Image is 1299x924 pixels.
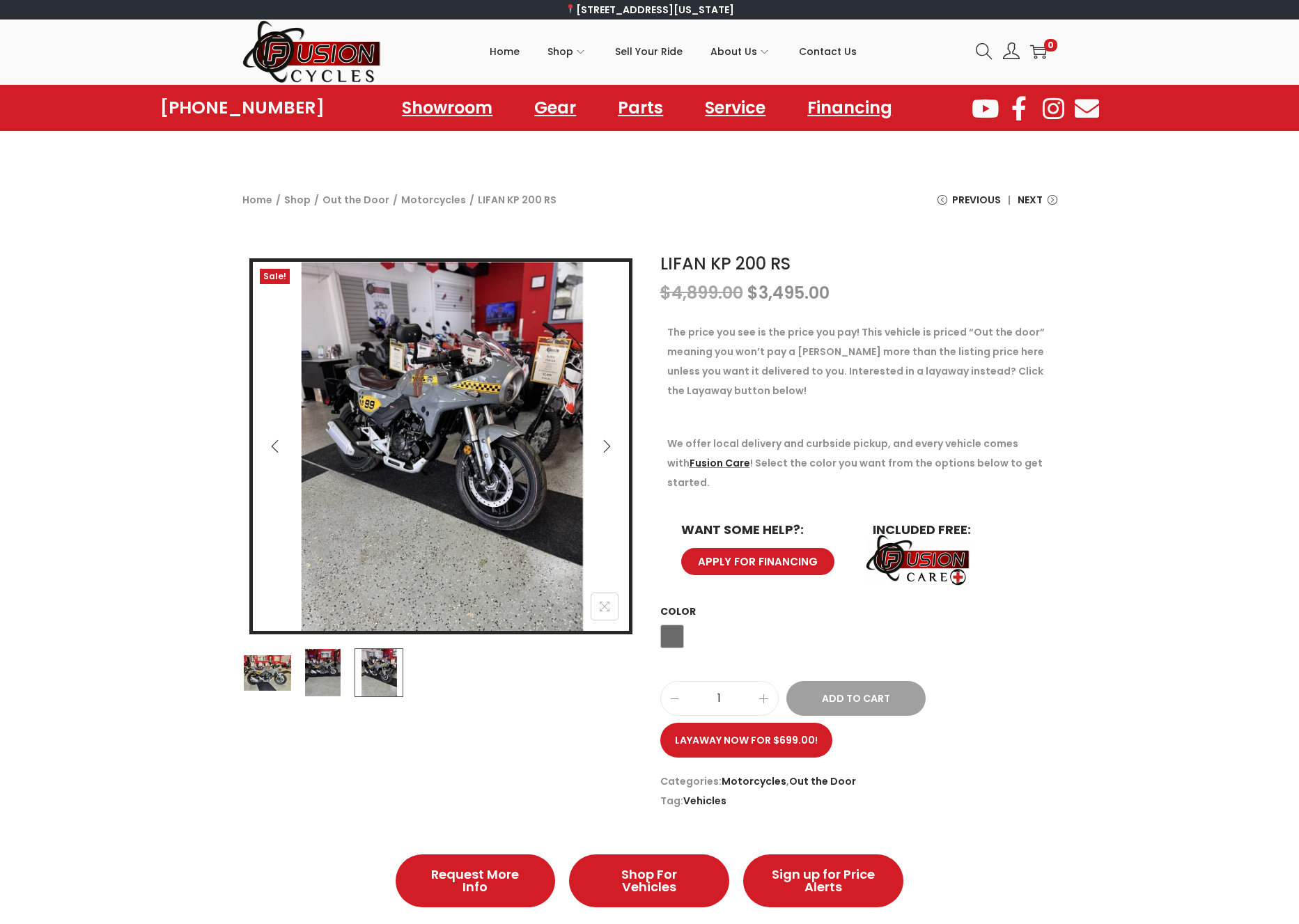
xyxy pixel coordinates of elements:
[660,772,1057,791] span: Categories: ,
[938,190,1001,220] a: Previous
[799,34,857,69] span: Contact Us
[1018,190,1043,210] span: Next
[284,193,311,207] a: Shop
[660,281,743,304] bdi: 4,899.00
[691,92,779,124] a: Service
[547,34,573,69] span: Shop
[591,431,622,462] button: Next
[789,774,856,788] a: Out the Door
[1018,190,1057,220] a: Next
[322,193,389,207] a: Out the Door
[490,34,520,69] span: Home
[298,648,347,697] img: Product image
[160,98,325,118] a: [PHONE_NUMBER]
[667,322,1050,400] p: The price you see is the price you pay! This vehicle is priced “Out the door” meaning you won’t p...
[698,556,818,567] span: APPLY FOR FINANCING
[952,190,1001,210] span: Previous
[690,456,750,470] a: Fusion Care
[661,689,778,708] input: Product quantity
[710,34,757,69] span: About Us
[747,281,759,304] span: $
[1030,43,1047,60] a: 0
[396,854,556,907] a: Request More Info
[254,262,630,638] img: Product image
[660,281,671,304] span: $
[786,681,926,716] button: Add to Cart
[547,20,587,83] a: Shop
[478,190,557,210] span: LIFAN KP 200 RS
[681,548,834,575] a: APPLY FOR FINANCING
[423,868,528,893] span: Request More Info
[683,794,726,808] a: Vehicles
[604,92,677,124] a: Parts
[660,723,832,758] a: Layaway now for $699.00!
[314,190,319,210] span: /
[743,854,903,907] a: Sign up for Price Alerts
[873,524,1036,536] h6: INCLUDED FREE:
[710,20,771,83] a: About Us
[242,193,272,207] a: Home
[242,19,382,84] img: Woostify retina logo
[393,190,398,210] span: /
[520,92,590,124] a: Gear
[243,648,292,697] img: Product image
[355,648,403,697] img: Product image
[566,4,575,14] img: 📍
[469,190,474,210] span: /
[260,431,290,462] button: Previous
[615,20,683,83] a: Sell Your Ride
[382,20,965,83] nav: Primary navigation
[569,854,729,907] a: Shop For Vehicles
[660,604,696,618] label: Color
[401,193,466,207] a: Motorcycles
[747,281,830,304] bdi: 3,495.00
[388,92,906,124] nav: Menu
[771,868,876,893] span: Sign up for Price Alerts
[793,92,906,124] a: Financing
[388,92,506,124] a: Showroom
[490,20,520,83] a: Home
[799,20,857,83] a: Contact Us
[276,190,281,210] span: /
[615,34,683,69] span: Sell Your Ride
[565,3,734,17] a: [STREET_ADDRESS][US_STATE]
[667,434,1050,492] p: We offer local delivery and curbside pickup, and every vehicle comes with ! Select the color you ...
[722,774,786,788] a: Motorcycles
[597,868,701,893] span: Shop For Vehicles
[660,791,1057,811] span: Tag:
[681,524,845,536] h6: WANT SOME HELP?:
